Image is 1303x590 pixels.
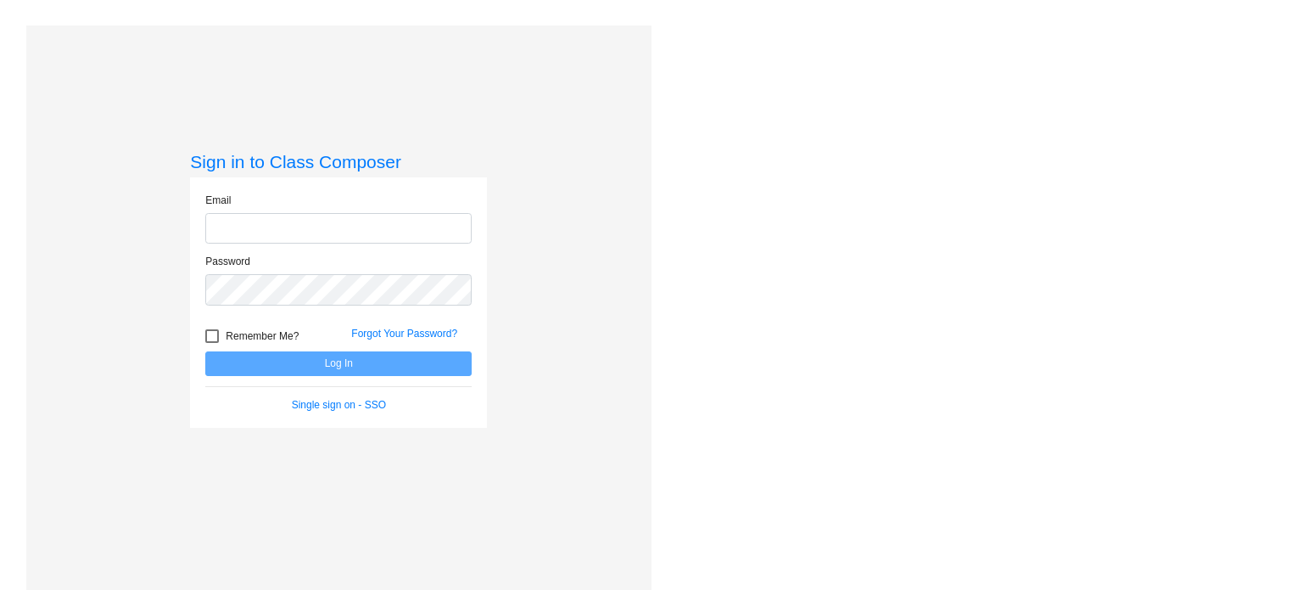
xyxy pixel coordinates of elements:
[351,328,457,340] a: Forgot Your Password?
[205,193,231,208] label: Email
[226,326,299,346] span: Remember Me?
[292,399,386,411] a: Single sign on - SSO
[205,254,250,269] label: Password
[190,151,487,172] h3: Sign in to Class Composer
[205,351,472,376] button: Log In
